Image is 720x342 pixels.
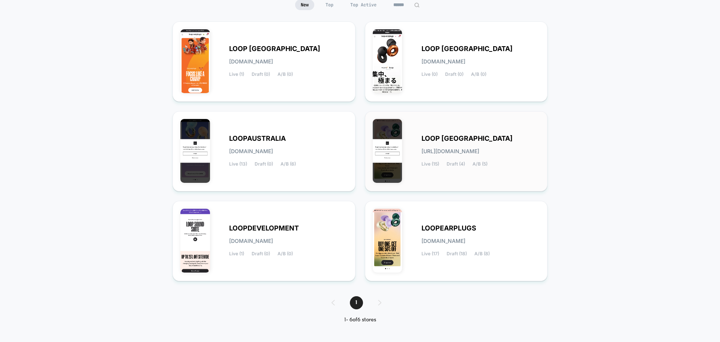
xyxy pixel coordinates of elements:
span: LOOP [GEOGRAPHIC_DATA] [229,46,320,51]
img: LOOPEARPLUGS [373,209,402,273]
span: Live (1) [229,251,244,256]
span: Live (0) [421,72,438,77]
span: Live (1) [229,72,244,77]
span: [URL][DOMAIN_NAME] [421,149,479,154]
span: A/B (0) [471,72,486,77]
img: LOOP_UNITED_STATES [373,119,402,183]
span: [DOMAIN_NAME] [229,59,273,64]
span: A/B (0) [277,72,293,77]
span: Draft (0) [445,72,463,77]
img: LOOPAUSTRALIA [180,119,210,183]
span: LOOPAUSTRALIA [229,136,286,141]
span: [DOMAIN_NAME] [229,149,273,154]
span: A/B (5) [472,161,487,167]
img: edit [414,2,420,8]
span: LOOPDEVELOPMENT [229,226,299,231]
span: LOOPEARPLUGS [421,226,476,231]
img: LOOP_JAPAN [373,29,402,93]
span: Live (15) [421,161,439,167]
div: 1 - 6 of 6 stores [324,317,396,323]
span: Live (13) [229,161,247,167]
span: LOOP [GEOGRAPHIC_DATA] [421,136,513,141]
span: Live (17) [421,251,439,256]
span: 1 [350,296,363,309]
span: A/B (6) [280,161,296,167]
span: [DOMAIN_NAME] [229,238,273,244]
span: Draft (0) [252,251,270,256]
span: A/B (8) [474,251,490,256]
img: LOOPDEVELOPMENT [180,209,210,273]
span: A/B (0) [277,251,293,256]
span: Draft (0) [255,161,273,167]
span: Draft (0) [252,72,270,77]
span: LOOP [GEOGRAPHIC_DATA] [421,46,513,51]
img: LOOP_INDIA [180,29,210,93]
span: [DOMAIN_NAME] [421,59,465,64]
span: [DOMAIN_NAME] [421,238,465,244]
span: Draft (4) [447,161,465,167]
span: Draft (18) [447,251,467,256]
